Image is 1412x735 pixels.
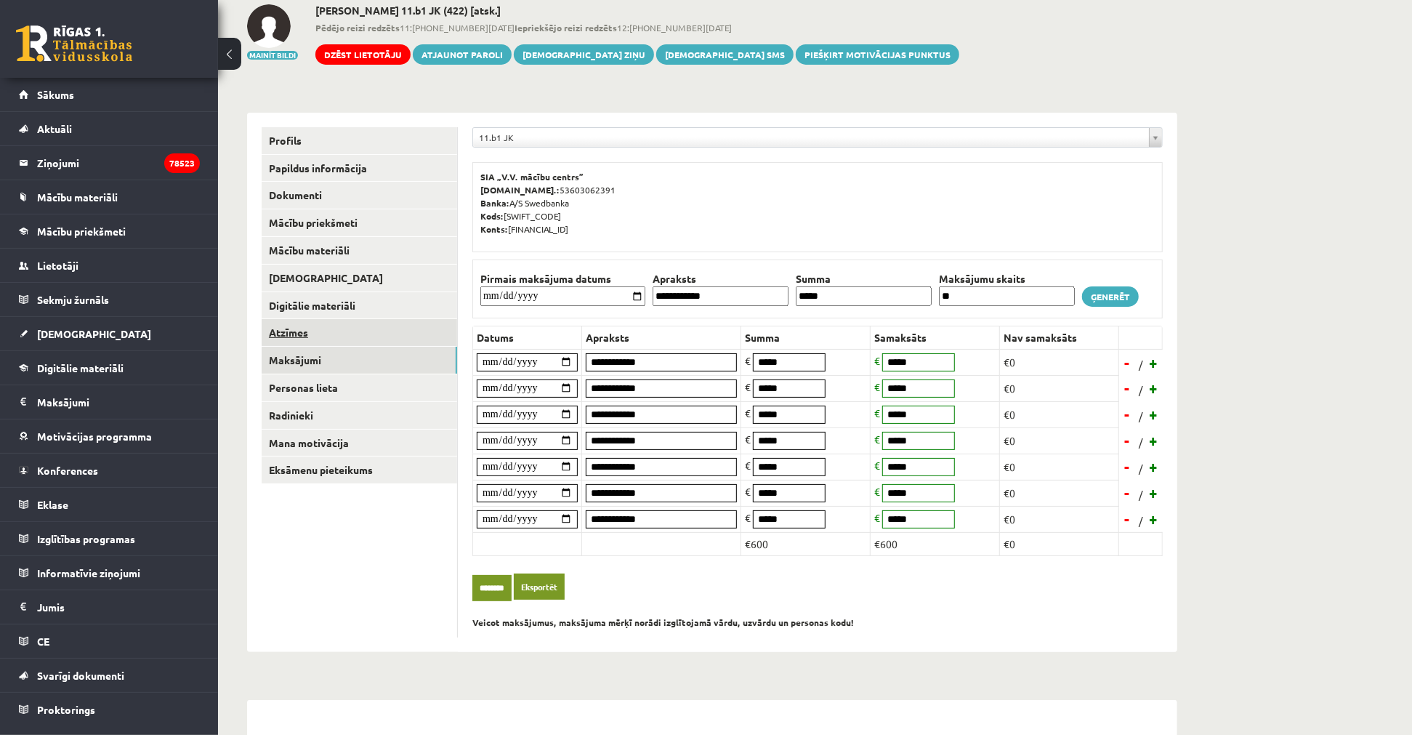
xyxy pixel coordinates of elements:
span: € [745,511,751,524]
span: / [1137,461,1145,476]
b: Kods: [480,210,504,222]
th: Summa [741,326,871,349]
a: Papildus informācija [262,155,457,182]
a: - [1121,456,1135,478]
span: CE [37,635,49,648]
a: - [1121,482,1135,504]
b: Banka: [480,197,509,209]
a: [DEMOGRAPHIC_DATA] ziņu [514,44,654,65]
img: Dana Davidone [247,4,291,48]
span: 11:[PHONE_NUMBER][DATE] 12:[PHONE_NUMBER][DATE] [315,21,959,34]
a: Sākums [19,78,200,111]
td: €0 [1000,532,1119,555]
legend: Maksājumi [37,385,200,419]
td: €0 [1000,375,1119,401]
td: €600 [741,532,871,555]
a: Dokumenti [262,182,457,209]
a: Mana motivācija [262,430,457,457]
span: [DEMOGRAPHIC_DATA] [37,327,151,340]
span: Motivācijas programma [37,430,152,443]
th: Maksājumu skaits [935,271,1078,286]
a: CE [19,624,200,658]
a: Atzīmes [262,319,457,346]
a: [DEMOGRAPHIC_DATA] SMS [656,44,794,65]
span: € [874,459,880,472]
a: Mācību priekšmeti [262,209,457,236]
a: Digitālie materiāli [19,351,200,385]
td: €0 [1000,480,1119,506]
a: Motivācijas programma [19,419,200,453]
a: + [1147,482,1161,504]
a: Konferences [19,454,200,487]
a: + [1147,456,1161,478]
th: Samaksāts [871,326,1000,349]
span: Mācību priekšmeti [37,225,126,238]
th: Datums [473,326,582,349]
span: € [874,433,880,446]
a: Digitālie materiāli [262,292,457,319]
span: Konferences [37,464,98,477]
a: + [1147,403,1161,425]
span: / [1137,409,1145,424]
span: Digitālie materiāli [37,361,124,374]
a: - [1121,403,1135,425]
b: SIA „V.V. mācību centrs” [480,171,584,182]
span: € [745,354,751,367]
legend: Ziņojumi [37,146,200,180]
th: Summa [792,271,935,286]
th: Apraksts [582,326,741,349]
span: Sākums [37,88,74,101]
span: Izglītības programas [37,532,135,545]
span: € [745,406,751,419]
span: Informatīvie ziņojumi [37,566,140,579]
a: Atjaunot paroli [413,44,512,65]
span: Mācību materiāli [37,190,118,204]
span: / [1137,513,1145,529]
a: - [1121,430,1135,451]
a: Mācību priekšmeti [19,214,200,248]
span: € [745,485,751,498]
button: Mainīt bildi [247,51,298,60]
a: Maksājumi [19,385,200,419]
span: / [1137,435,1145,450]
a: + [1147,352,1161,374]
span: / [1137,382,1145,398]
a: Ziņojumi78523 [19,146,200,180]
a: + [1147,508,1161,530]
a: Mācību materiāli [19,180,200,214]
span: Jumis [37,601,65,614]
span: Proktorings [37,703,95,716]
span: € [874,511,880,524]
td: €0 [1000,454,1119,480]
a: Eksāmenu pieteikums [262,457,457,483]
a: Jumis [19,590,200,624]
a: + [1147,430,1161,451]
a: Eklase [19,488,200,521]
a: - [1121,377,1135,399]
a: [DEMOGRAPHIC_DATA] [19,317,200,350]
a: Svarīgi dokumenti [19,659,200,692]
td: €600 [871,532,1000,555]
a: Informatīvie ziņojumi [19,556,200,590]
a: Proktorings [19,693,200,726]
th: Pirmais maksājuma datums [477,271,649,286]
a: Mācību materiāli [262,237,457,264]
span: € [745,433,751,446]
span: Lietotāji [37,259,78,272]
a: Sekmju žurnāls [19,283,200,316]
span: Svarīgi dokumenti [37,669,124,682]
span: Eklase [37,498,68,511]
h2: [PERSON_NAME] 11.b1 JK (422) [atsk.] [315,4,959,17]
p: 53603062391 A/S Swedbanka [SWIFT_CODE] [FINANCIAL_ID] [480,170,1155,236]
a: + [1147,377,1161,399]
span: € [874,406,880,419]
a: 11.b1 JK [473,128,1162,147]
span: / [1137,357,1145,372]
b: Iepriekšējo reizi redzēts [515,22,617,33]
a: Dzēst lietotāju [315,44,411,65]
span: € [745,380,751,393]
a: Piešķirt motivācijas punktus [796,44,959,65]
a: [DEMOGRAPHIC_DATA] [262,265,457,292]
a: Radinieki [262,402,457,429]
span: Aktuāli [37,122,72,135]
